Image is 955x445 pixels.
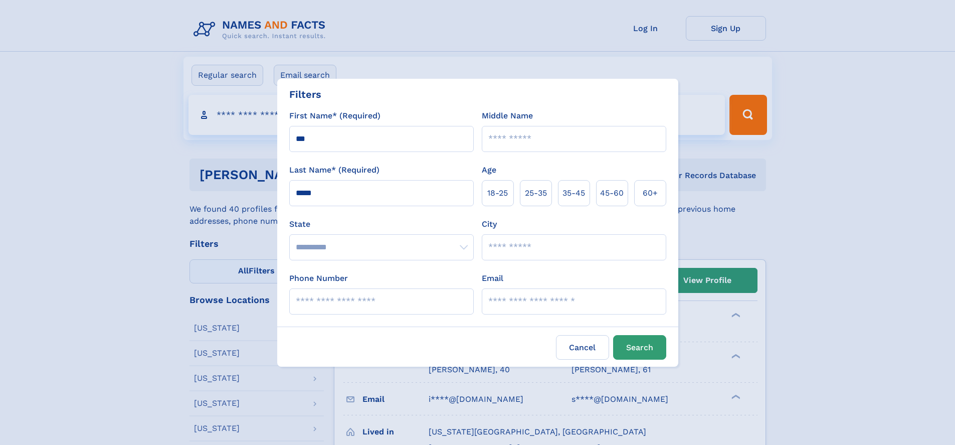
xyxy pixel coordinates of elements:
[600,187,624,199] span: 45‑60
[289,164,379,176] label: Last Name* (Required)
[556,335,609,360] label: Cancel
[289,87,321,102] div: Filters
[289,272,348,284] label: Phone Number
[482,272,503,284] label: Email
[482,110,533,122] label: Middle Name
[613,335,666,360] button: Search
[562,187,585,199] span: 35‑45
[289,218,474,230] label: State
[289,110,380,122] label: First Name* (Required)
[482,164,496,176] label: Age
[643,187,658,199] span: 60+
[487,187,508,199] span: 18‑25
[525,187,547,199] span: 25‑35
[482,218,497,230] label: City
